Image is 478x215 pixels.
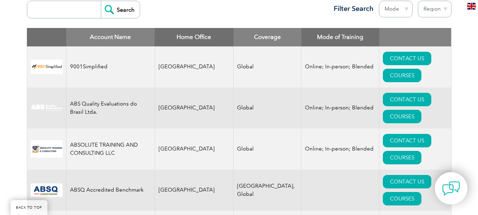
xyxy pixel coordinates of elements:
td: [GEOGRAPHIC_DATA] [155,46,234,87]
img: 16e092f6-eadd-ed11-a7c6-00224814fd52-logo.png [31,140,63,158]
td: ABSOLUTE TRAINING AND CONSULTING LLC [66,129,155,170]
td: [GEOGRAPHIC_DATA], Global [234,170,301,211]
td: Global [234,46,301,87]
td: Global [234,87,301,129]
td: [GEOGRAPHIC_DATA] [155,87,234,129]
a: COURSES [383,69,421,82]
td: ABSQ Accredited Benchmark [66,170,155,211]
a: CONTACT US [383,175,431,188]
img: contact-chat.png [442,180,460,197]
a: COURSES [383,110,421,123]
a: COURSES [383,151,421,164]
td: Global [234,129,301,170]
img: cc24547b-a6e0-e911-a812-000d3a795b83-logo.png [31,183,63,197]
a: COURSES [383,192,421,205]
td: [GEOGRAPHIC_DATA] [155,129,234,170]
td: Online; In-person; Blended [301,87,379,129]
a: CONTACT US [383,134,431,147]
td: Online; In-person; Blended [301,129,379,170]
img: c92924ac-d9bc-ea11-a814-000d3a79823d-logo.jpg [31,104,63,112]
td: Online; In-person; Blended [301,46,379,87]
h3: Filter Search [329,4,374,13]
th: Coverage: activate to sort column ascending [234,28,301,46]
th: Mode of Training: activate to sort column ascending [301,28,379,46]
img: 37c9c059-616f-eb11-a812-002248153038-logo.png [31,60,63,74]
th: Account Name: activate to sort column descending [66,28,155,46]
img: en [467,3,476,10]
th: Home Office: activate to sort column ascending [155,28,234,46]
td: ABS Quality Evaluations do Brasil Ltda. [66,87,155,129]
th: : activate to sort column ascending [379,28,451,46]
a: CONTACT US [383,52,431,65]
a: BACK TO TOP [11,200,47,215]
input: Search [101,1,140,18]
td: 9001Simplified [66,46,155,87]
td: [GEOGRAPHIC_DATA] [155,170,234,211]
a: CONTACT US [383,93,431,106]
